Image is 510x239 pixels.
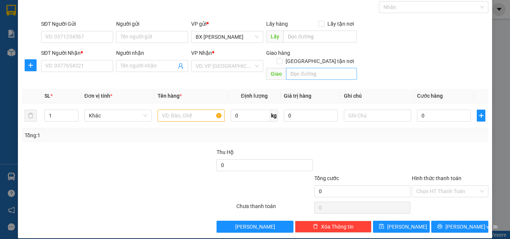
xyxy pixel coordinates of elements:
span: Xóa Thông tin [321,223,354,231]
span: [PERSON_NAME] và In [445,223,498,231]
button: deleteXóa Thông tin [295,221,371,233]
span: Định lượng [241,93,267,99]
span: SL [44,93,50,99]
input: Dọc đường [283,31,357,43]
button: printer[PERSON_NAME] và In [431,221,488,233]
span: VP Nhận [191,50,212,56]
div: VP gửi [191,20,263,28]
span: Lấy [266,31,283,43]
div: Người gửi [116,20,188,28]
button: plus [25,59,37,71]
span: Giao [266,68,286,80]
input: Dọc đường [286,68,357,80]
span: Lấy hàng [266,21,288,27]
span: save [379,224,384,230]
span: printer [437,224,442,230]
div: Chưa thanh toán [236,202,314,215]
button: save[PERSON_NAME] [373,221,430,233]
span: Tổng cước [314,175,339,181]
span: kg [270,110,278,122]
span: plus [477,113,485,119]
span: Đơn vị tính [84,93,112,99]
div: SĐT Người Gửi [41,20,113,28]
div: Tổng: 1 [25,131,198,139]
span: Giá trị hàng [284,93,311,99]
input: VD: Bàn, Ghế [158,110,225,122]
th: Ghi chú [341,89,414,103]
div: Người nhận [116,49,188,57]
span: [GEOGRAPHIC_DATA] tận nơi [283,57,357,65]
span: Lấy tận nơi [324,20,357,28]
span: Thu Hộ [217,149,234,155]
span: [PERSON_NAME] [235,223,275,231]
span: BX Phạm Văn Đồng [196,31,259,43]
input: 0 [284,110,338,122]
button: [PERSON_NAME] [217,221,293,233]
span: [PERSON_NAME] [387,223,427,231]
span: Giao hàng [266,50,290,56]
input: Ghi Chú [344,110,411,122]
span: plus [25,62,36,68]
span: Khác [89,110,147,121]
span: delete [313,224,318,230]
label: Hình thức thanh toán [412,175,461,181]
div: SĐT Người Nhận [41,49,113,57]
button: plus [477,110,485,122]
span: Tên hàng [158,93,182,99]
span: user-add [178,63,184,69]
span: Cước hàng [417,93,443,99]
button: delete [25,110,37,122]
